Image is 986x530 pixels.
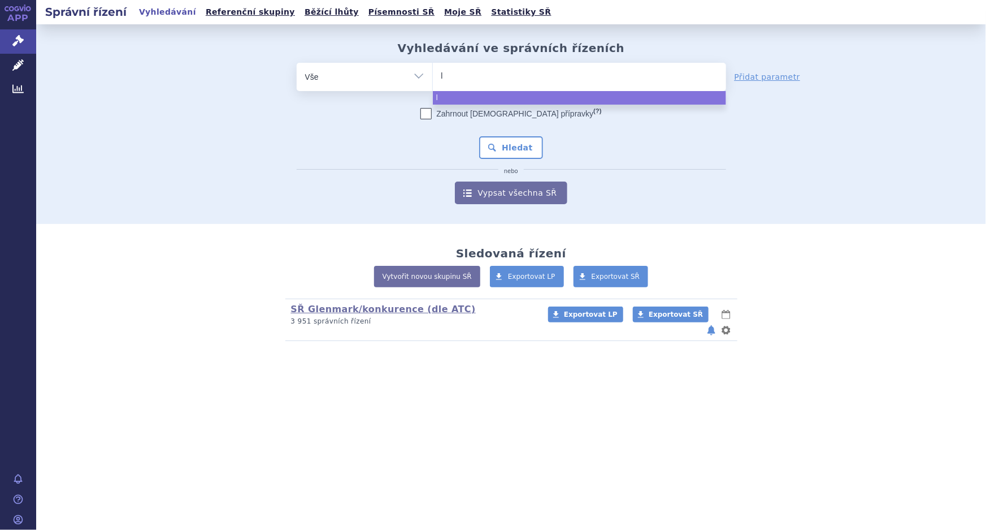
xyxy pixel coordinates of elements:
a: Písemnosti SŘ [365,5,438,20]
i: nebo [498,168,524,175]
a: Moje SŘ [441,5,485,20]
h2: Správní řízení [36,4,136,20]
span: Exportovat SŘ [592,273,640,281]
span: Exportovat LP [508,273,555,281]
button: Hledat [479,136,543,159]
a: Exportovat SŘ [633,307,709,322]
a: SŘ Glenmark/konkurence (dle ATC) [291,304,476,314]
span: Exportovat LP [564,311,618,318]
label: Zahrnout [DEMOGRAPHIC_DATA] přípravky [420,108,601,119]
p: 3 951 správních řízení [291,317,533,326]
a: Exportovat SŘ [574,266,649,287]
a: Exportovat LP [548,307,623,322]
abbr: (?) [593,107,601,115]
button: notifikace [706,324,717,337]
li: l [433,91,726,105]
a: Statistiky SŘ [488,5,554,20]
a: Exportovat LP [490,266,564,287]
a: Referenční skupiny [202,5,298,20]
a: Vytvořit novou skupinu SŘ [374,266,480,287]
a: Běžící lhůty [301,5,362,20]
span: Exportovat SŘ [649,311,703,318]
button: lhůty [720,308,732,321]
a: Vyhledávání [136,5,199,20]
a: Přidat parametr [735,71,801,83]
h2: Sledovaná řízení [456,247,566,260]
h2: Vyhledávání ve správních řízeních [398,41,625,55]
a: Vypsat všechna SŘ [455,182,567,204]
button: nastavení [720,324,732,337]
